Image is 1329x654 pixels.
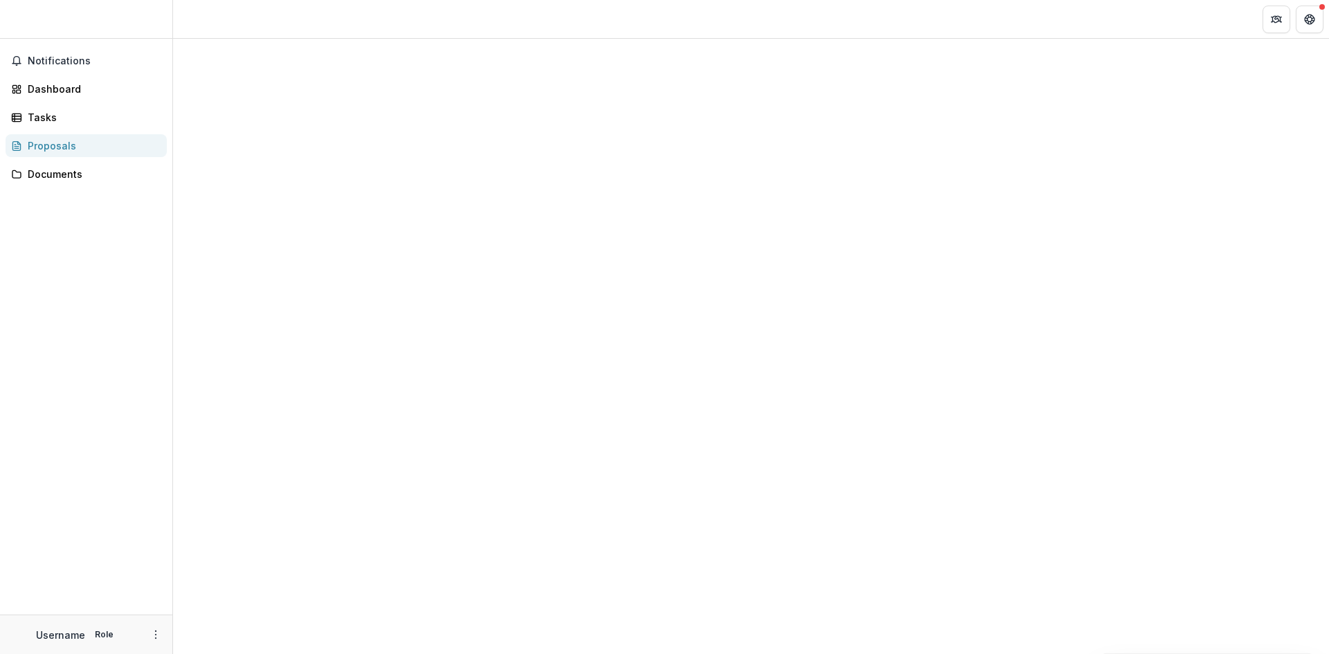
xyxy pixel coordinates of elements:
span: Notifications [28,55,161,67]
a: Dashboard [6,78,167,100]
a: Tasks [6,106,167,129]
a: Proposals [6,134,167,157]
button: Partners [1263,6,1290,33]
button: Get Help [1296,6,1323,33]
a: Documents [6,163,167,185]
button: More [147,626,164,643]
div: Documents [28,167,156,181]
p: Username [36,628,85,642]
button: Notifications [6,50,167,72]
p: Role [91,628,118,641]
div: Dashboard [28,82,156,96]
div: Tasks [28,110,156,125]
div: Proposals [28,138,156,153]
